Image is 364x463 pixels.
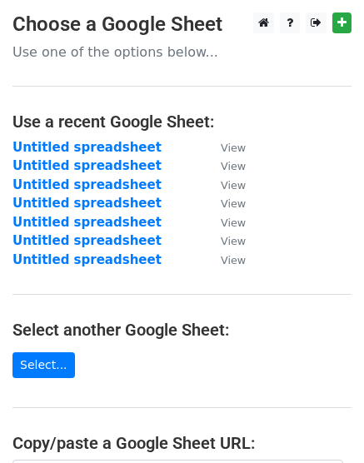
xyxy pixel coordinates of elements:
h4: Copy/paste a Google Sheet URL: [12,433,352,453]
h4: Use a recent Google Sheet: [12,112,352,132]
a: Select... [12,352,75,378]
a: View [204,233,246,248]
a: Untitled spreadsheet [12,158,162,173]
a: View [204,158,246,173]
h4: Select another Google Sheet: [12,320,352,340]
small: View [221,197,246,210]
a: View [204,215,246,230]
p: Use one of the options below... [12,43,352,61]
a: Untitled spreadsheet [12,140,162,155]
small: View [221,160,246,172]
small: View [221,235,246,247]
a: Untitled spreadsheet [12,196,162,211]
h3: Choose a Google Sheet [12,12,352,37]
small: View [221,142,246,154]
a: Untitled spreadsheet [12,233,162,248]
a: Untitled spreadsheet [12,252,162,267]
small: View [221,179,246,192]
a: Untitled spreadsheet [12,215,162,230]
a: View [204,196,246,211]
a: Untitled spreadsheet [12,177,162,192]
small: View [221,254,246,266]
a: View [204,177,246,192]
small: View [221,217,246,229]
a: View [204,252,246,267]
a: View [204,140,246,155]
